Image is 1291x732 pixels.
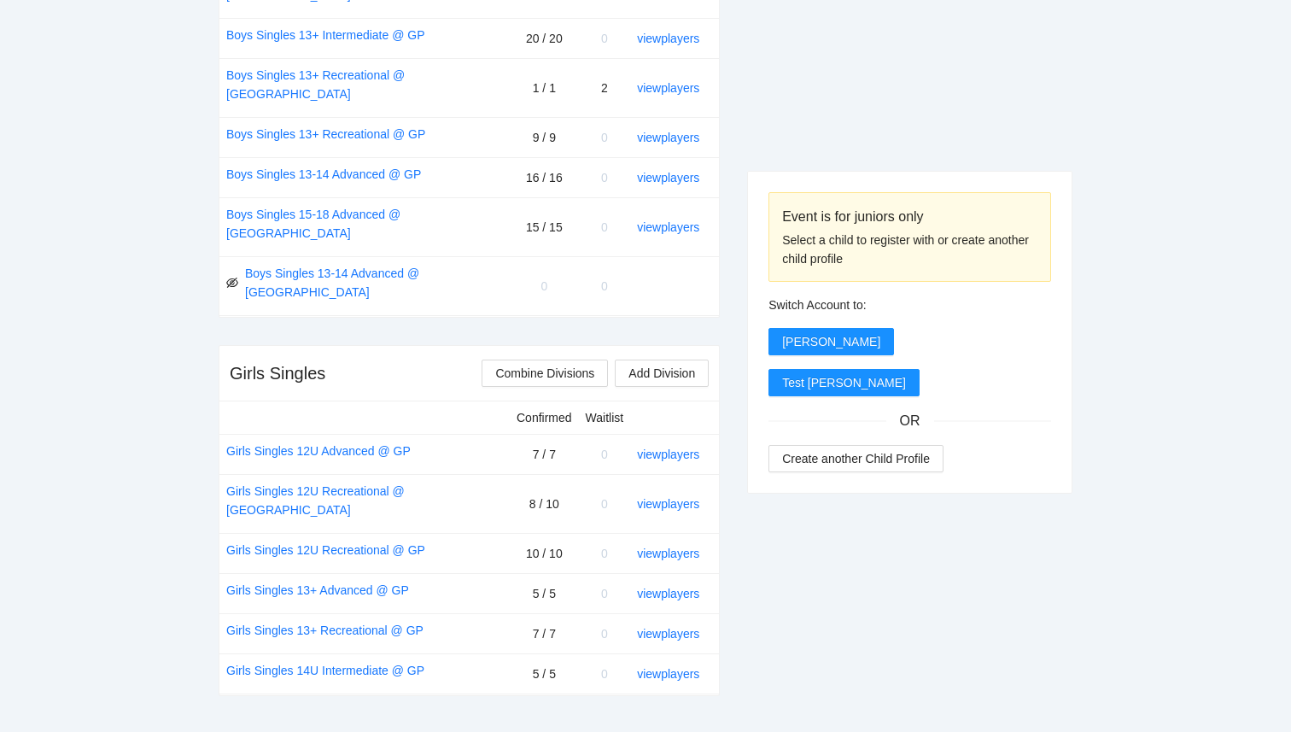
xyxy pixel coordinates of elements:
button: Add Division [615,360,709,387]
div: Girls Singles [230,361,325,385]
span: Test [PERSON_NAME] [782,373,906,392]
a: view players [637,220,699,234]
a: view players [637,587,699,600]
td: 7 / 7 [510,434,579,474]
td: 15 / 15 [510,197,579,256]
a: Girls Singles 13+ Recreational @ GP [226,621,424,640]
span: OR [886,410,934,431]
button: Combine Divisions [482,360,608,387]
td: 7 / 7 [510,613,579,653]
span: 0 [601,32,608,45]
a: Boys Singles 13+ Intermediate @ GP [226,26,425,44]
a: view players [637,81,699,95]
button: Create another Child Profile [768,445,943,472]
td: 5 / 5 [510,573,579,613]
div: Confirmed [517,408,572,427]
div: Waitlist [586,408,624,427]
a: Boys Singles 13-14 Advanced @ GP [226,165,421,184]
a: view players [637,667,699,681]
span: Add Division [628,364,695,383]
td: 16 / 16 [510,157,579,197]
button: [PERSON_NAME] [768,328,894,355]
span: 0 [540,279,547,293]
td: 2 [579,58,631,117]
a: view players [637,131,699,144]
a: Boys Singles 13-14 Advanced @ [GEOGRAPHIC_DATA] [245,264,503,302]
td: 1 / 1 [510,58,579,117]
td: 9 / 9 [510,117,579,157]
a: Boys Singles 15-18 Advanced @ [GEOGRAPHIC_DATA] [226,205,503,243]
a: view players [637,171,699,184]
span: eye-invisible [226,277,238,289]
a: view players [637,448,699,461]
td: 10 / 10 [510,533,579,573]
span: 0 [601,587,608,600]
a: Boys Singles 13+ Recreational @ [GEOGRAPHIC_DATA] [226,66,503,103]
span: 0 [601,547,608,560]
td: 20 / 20 [510,18,579,58]
a: Girls Singles 12U Recreational @ GP [226,541,425,559]
a: Girls Singles 14U Intermediate @ GP [226,661,424,680]
span: 0 [601,171,608,184]
span: 0 [601,497,608,511]
span: Combine Divisions [495,364,594,383]
span: 0 [601,448,608,461]
a: Girls Singles 12U Recreational @ [GEOGRAPHIC_DATA] [226,482,503,519]
a: view players [637,547,699,560]
div: Select a child to register with or create another child profile [782,231,1037,268]
a: Boys Singles 13+ Recreational @ GP [226,125,425,143]
td: 5 / 5 [510,653,579,694]
span: 0 [601,131,608,144]
a: view players [637,627,699,641]
span: 0 [601,220,608,234]
td: 8 / 10 [510,474,579,533]
span: 0 [601,667,608,681]
button: Test [PERSON_NAME] [768,369,920,396]
div: Switch Account to: [768,296,1051,314]
a: view players [637,32,699,45]
div: Event is for juniors only [782,206,1037,227]
a: Girls Singles 12U Advanced @ GP [226,442,411,460]
span: 0 [601,627,608,641]
a: Girls Singles 13+ Advanced @ GP [226,581,409,600]
span: 0 [601,279,608,293]
a: view players [637,497,699,511]
span: Create another Child Profile [782,449,930,468]
span: [PERSON_NAME] [782,332,880,351]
